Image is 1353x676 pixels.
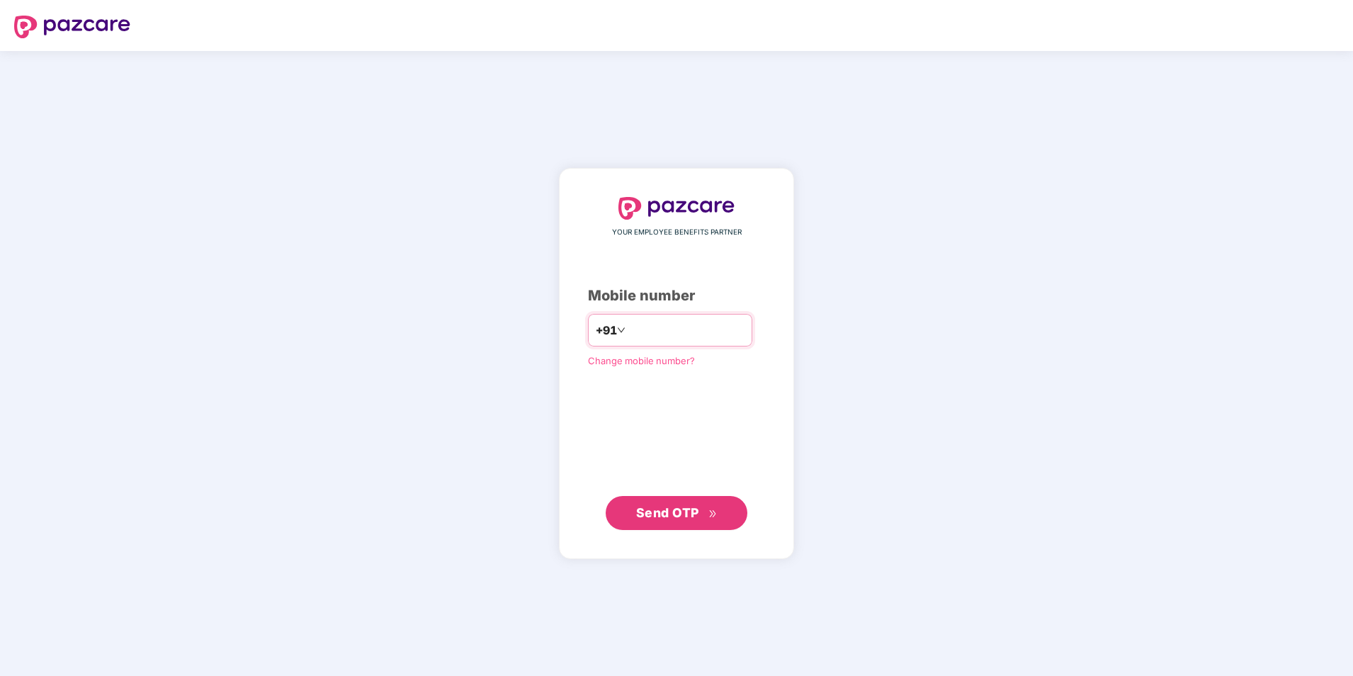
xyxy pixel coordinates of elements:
[636,505,699,520] span: Send OTP
[617,326,625,334] span: down
[606,496,747,530] button: Send OTPdouble-right
[588,355,695,366] a: Change mobile number?
[14,16,130,38] img: logo
[618,197,735,220] img: logo
[588,285,765,307] div: Mobile number
[596,322,617,339] span: +91
[708,509,718,519] span: double-right
[612,227,742,238] span: YOUR EMPLOYEE BENEFITS PARTNER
